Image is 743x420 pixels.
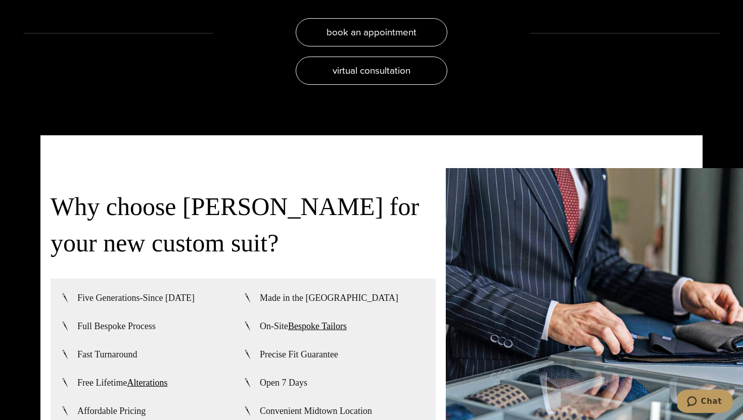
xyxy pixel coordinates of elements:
span: virtual consultation [333,63,410,78]
a: Alterations [127,378,167,388]
a: virtual consultation [296,57,447,85]
span: On-Site [260,320,347,332]
iframe: Opens a widget where you can chat to one of our agents [677,390,733,415]
span: book an appointment [327,25,416,39]
span: Full Bespoke Process [77,320,156,332]
span: Convenient Midtown Location [260,405,372,417]
h3: Why choose [PERSON_NAME] for your new custom suit? [51,188,436,261]
span: Affordable Pricing [77,405,146,417]
span: Precise Fit Guarantee [260,348,338,360]
a: book an appointment [296,18,447,46]
span: Open 7 Days [260,377,307,389]
span: Free Lifetime [77,377,167,389]
span: Fast Turnaround [77,348,137,360]
span: Made in the [GEOGRAPHIC_DATA] [260,292,398,304]
span: Five Generations-Since [DATE] [77,292,195,304]
a: Bespoke Tailors [288,321,347,331]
